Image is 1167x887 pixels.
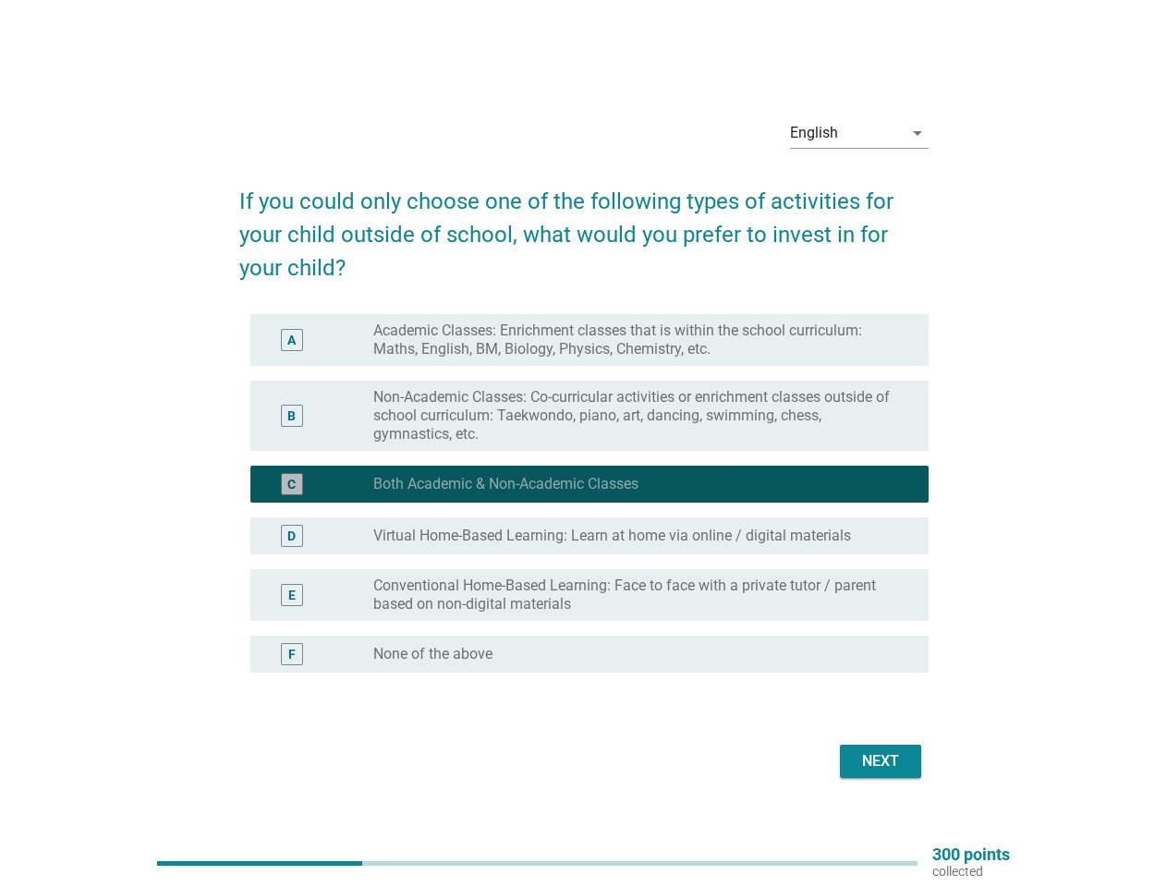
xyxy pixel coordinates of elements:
[932,863,1010,880] p: collected
[373,527,851,545] label: Virtual Home-Based Learning: Learn at home via online / digital materials
[287,527,296,546] div: D
[373,322,899,358] label: Academic Classes: Enrichment classes that is within the school curriculum: Maths, English, BM, Bi...
[373,645,492,663] label: None of the above
[906,122,929,144] i: arrow_drop_down
[932,846,1010,863] p: 300 points
[373,475,638,493] label: Both Academic & Non-Academic Classes
[373,388,899,443] label: Non-Academic Classes: Co-curricular activities or enrichment classes outside of school curriculum...
[288,586,296,605] div: E
[239,166,929,285] h2: If you could only choose one of the following types of activities for your child outside of schoo...
[840,745,921,778] button: Next
[287,475,296,494] div: C
[790,125,838,141] div: English
[287,407,296,426] div: B
[288,645,296,664] div: F
[287,331,296,350] div: A
[855,750,906,772] div: Next
[373,577,899,614] label: Conventional Home-Based Learning: Face to face with a private tutor / parent based on non-digital...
